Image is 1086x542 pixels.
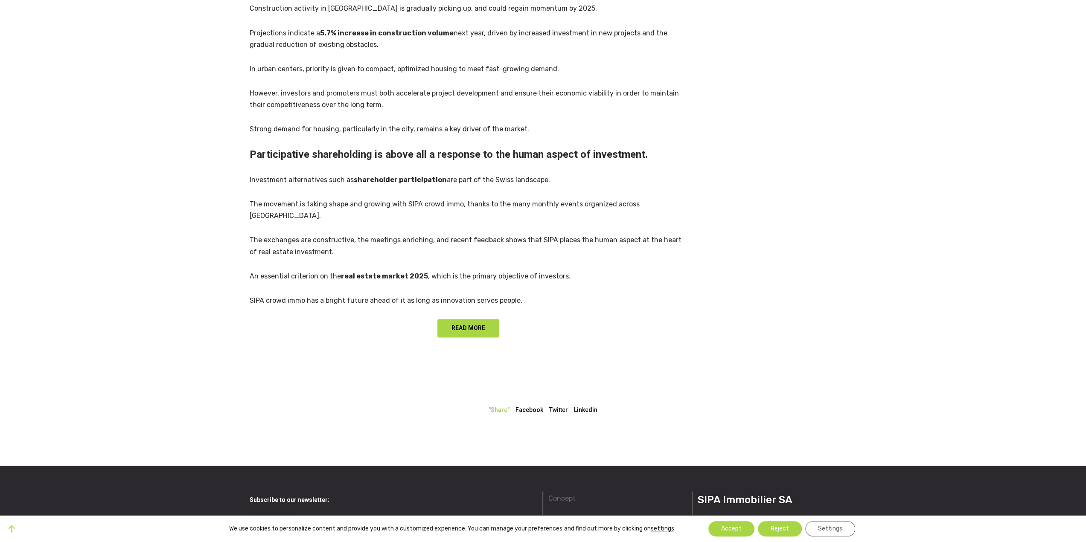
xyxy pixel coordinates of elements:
[250,270,687,282] p: An essential criterion on the , which is the primary objective of investors.
[354,176,447,184] strong: shareholder participation
[229,525,674,533] p: We use cookies to personalize content and provide you with a customized experience. You can manag...
[574,406,597,413] a: Linkedin
[250,27,687,50] p: Projections indicate a next year, driven by increased investment in new projects and the gradual ...
[698,491,837,508] h3: SIPA Immobilier SA
[320,29,454,37] strong: 5.7% increase in construction volume
[758,521,802,536] button: Reject
[708,521,754,536] button: Accept
[515,406,543,413] a: Facebook
[250,491,537,508] h3: Subscribe to our newsletter:
[650,525,674,533] button: settings
[250,174,687,185] p: Investment alternatives such as are part of the Swiss landscape.
[250,123,687,135] p: Strong demand for housing, particularly in the city, remains a key driver of the market.
[250,295,687,306] p: SIPA crowd immo has a bright future ahead of it as long as innovation serves people.
[250,63,687,75] p: In urban centers, priority is given to compact, optimized housing to meet fast-growing demand.
[805,521,855,536] button: Settings
[250,198,687,221] p: The movement is taking shape and growing with SIPA crowd immo, thanks to the many monthly events ...
[250,3,687,14] p: Construction activity in [GEOGRAPHIC_DATA] is gradually picking up, and could regain momentum by ...
[437,319,499,337] a: READ MORE
[548,493,576,504] a: Concept
[489,406,510,414] div: "Share"
[250,87,687,110] p: However, investors and promoters must both accelerate project development and ensure their econom...
[549,406,568,413] a: Twitter
[250,234,687,257] p: The exchanges are constructive, the meetings enriching, and recent feedback shows that SIPA place...
[250,148,687,161] h2: Participative shareholding is above all a response to the human aspect of investment.
[341,272,428,280] strong: real estate market 2025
